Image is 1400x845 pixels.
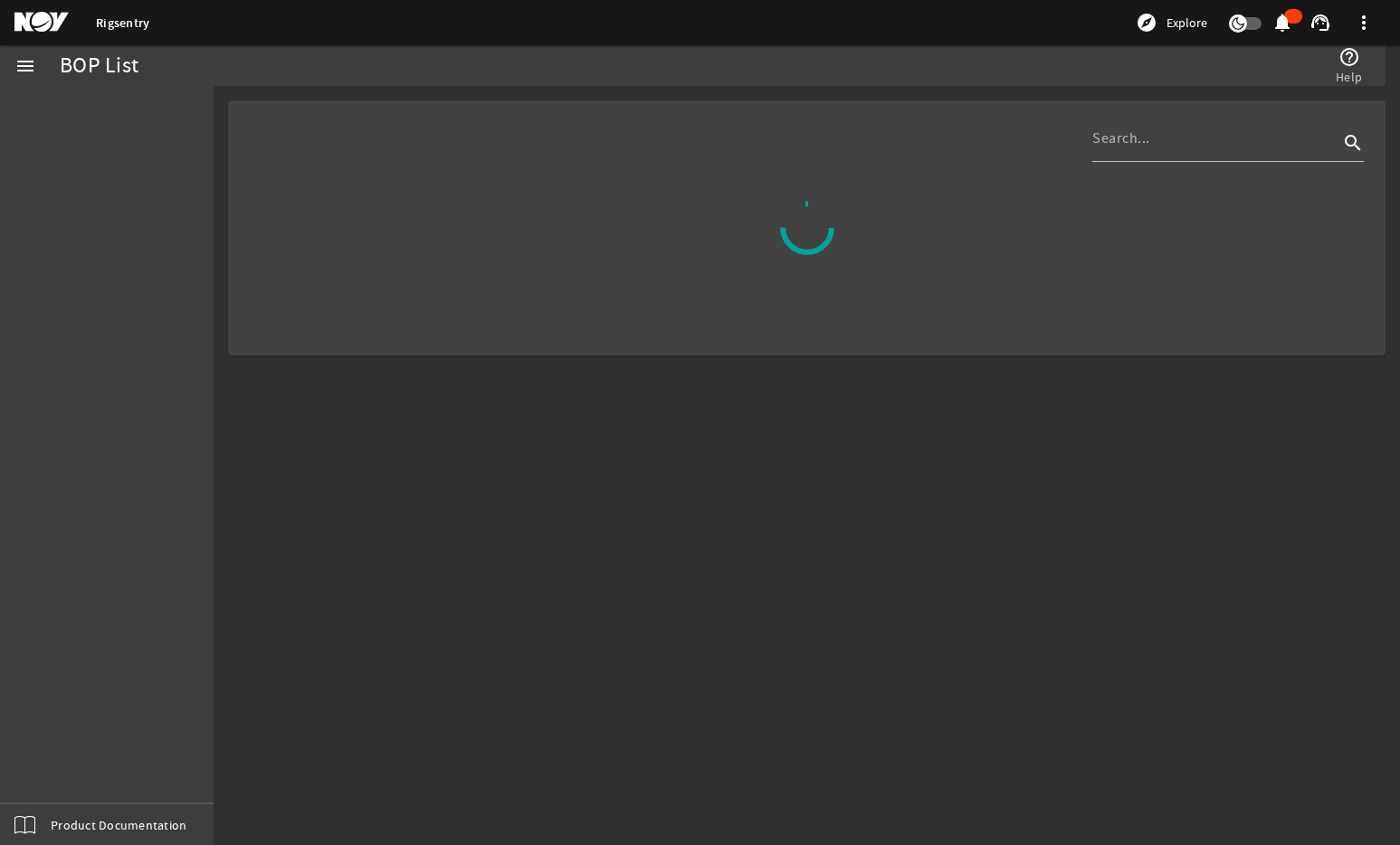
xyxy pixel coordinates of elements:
div: BOP List [60,57,138,75]
i: search [1342,132,1364,154]
span: Product Documentation [51,816,186,834]
mat-icon: notifications [1271,12,1293,33]
span: Explore [1167,14,1207,32]
span: Help [1336,68,1362,86]
a: Rigsentry [96,14,149,32]
mat-icon: explore [1136,12,1157,33]
input: Search... [1092,128,1338,149]
button: more_vert [1342,1,1386,44]
mat-icon: menu [14,55,36,77]
mat-icon: help_outline [1338,46,1360,68]
mat-icon: support_agent [1310,12,1331,33]
button: Explore [1129,8,1214,37]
